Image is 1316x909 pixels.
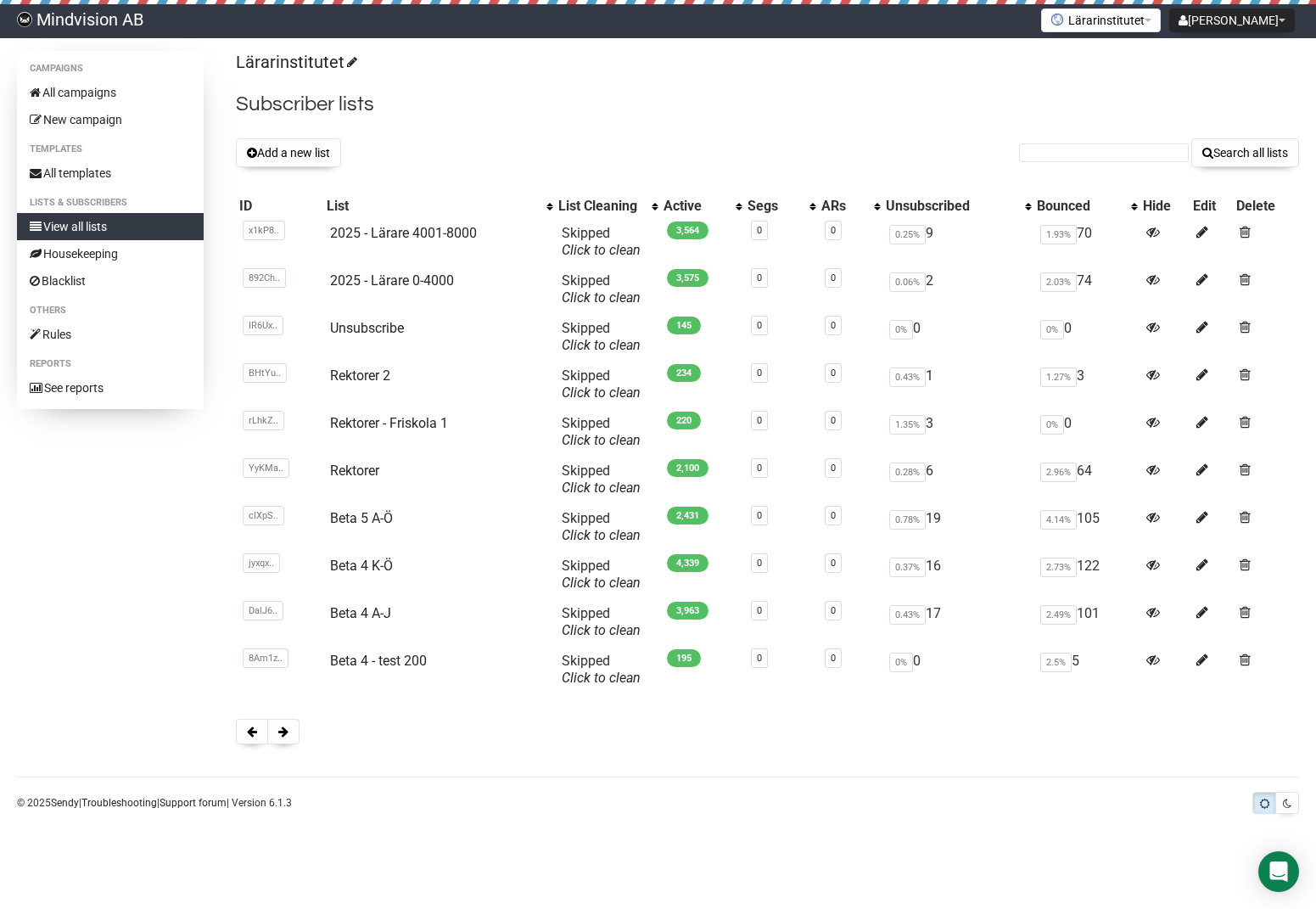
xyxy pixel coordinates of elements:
[17,240,204,267] a: Housekeeping
[664,198,728,215] div: Active
[1033,598,1140,646] td: 101
[330,320,404,336] a: Unsubscribe
[667,602,708,620] span: 3,963
[667,317,701,334] span: 145
[831,605,836,616] a: 0
[1041,8,1161,32] button: Lärarinstitutet
[160,797,227,809] a: Support forum
[757,320,762,331] a: 0
[562,527,641,543] a: Click to clean
[236,89,1299,120] h2: Subscriber lists
[889,653,913,672] span: 0%
[1033,218,1140,266] td: 70
[17,267,204,295] a: Blacklist
[757,415,762,426] a: 0
[882,551,1033,598] td: 16
[757,510,762,521] a: 0
[831,510,836,521] a: 0
[323,194,555,218] th: List: No sort applied, activate to apply an ascending sort
[1033,503,1140,551] td: 105
[243,601,283,620] span: DalJ6..
[562,510,641,543] span: Skipped
[757,463,762,474] a: 0
[831,463,836,474] a: 0
[562,622,641,638] a: Click to clean
[748,198,801,215] div: Segs
[882,361,1033,408] td: 1
[562,558,641,591] span: Skipped
[889,272,926,292] span: 0.06%
[330,510,393,526] a: Beta 5 A-Ö
[17,794,292,812] p: © 2025 | | | Version 6.1.3
[1040,272,1077,292] span: 2.03%
[831,558,836,569] a: 0
[744,194,818,218] th: Segs: No sort applied, activate to apply an ascending sort
[562,242,641,258] a: Click to clean
[562,272,641,306] span: Skipped
[889,225,926,244] span: 0.25%
[17,374,204,401] a: See reports
[889,415,926,435] span: 1.35%
[667,412,701,429] span: 220
[562,480,641,496] a: Click to clean
[1040,225,1077,244] span: 1.93%
[330,272,454,289] a: 2025 - Lärare 0-4000
[831,653,836,664] a: 0
[1033,408,1140,456] td: 0
[17,12,32,27] img: 358cf83fc0a1f22260b99cc53525f852
[243,506,284,525] span: cIXpS..
[1033,266,1140,313] td: 74
[562,605,641,638] span: Skipped
[667,222,708,239] span: 3,564
[667,507,708,525] span: 2,431
[882,503,1033,551] td: 19
[17,213,204,240] a: View all lists
[882,598,1033,646] td: 17
[889,320,913,339] span: 0%
[1140,194,1190,218] th: Hide: No sort applied, sorting is disabled
[882,194,1033,218] th: Unsubscribed: No sort applied, activate to apply an ascending sort
[243,411,284,430] span: rLhkZ..
[882,408,1033,456] td: 3
[17,321,204,348] a: Rules
[831,320,836,331] a: 0
[1040,653,1072,672] span: 2.5%
[562,432,641,448] a: Click to clean
[562,670,641,686] a: Click to clean
[1040,368,1077,387] span: 1.27%
[667,649,701,667] span: 195
[330,653,427,669] a: Beta 4 - test 200
[667,269,708,287] span: 3,575
[1191,138,1299,167] button: Search all lists
[330,605,391,621] a: Beta 4 A-J
[562,384,641,401] a: Click to clean
[818,194,882,218] th: ARs: No sort applied, activate to apply an ascending sort
[1143,198,1186,215] div: Hide
[330,225,477,241] a: 2025 - Lärare 4001-8000
[1193,198,1229,215] div: Edit
[1169,8,1295,32] button: [PERSON_NAME]
[243,648,288,668] span: 8Am1z..
[886,198,1016,215] div: Unsubscribed
[757,368,762,379] a: 0
[757,605,762,616] a: 0
[558,198,643,215] div: List Cleaning
[330,558,393,574] a: Beta 4 K-Ö
[831,272,836,283] a: 0
[562,575,641,591] a: Click to clean
[1033,313,1140,361] td: 0
[562,415,641,448] span: Skipped
[1033,551,1140,598] td: 122
[667,554,708,572] span: 4,339
[236,194,322,218] th: ID: No sort applied, sorting is disabled
[243,268,286,288] span: 892Ch..
[882,218,1033,266] td: 9
[757,558,762,569] a: 0
[882,313,1033,361] td: 0
[243,363,287,383] span: BHtYu..
[243,458,289,478] span: YyKMa..
[757,653,762,664] a: 0
[17,193,204,213] li: Lists & subscribers
[831,225,836,236] a: 0
[562,337,641,353] a: Click to clean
